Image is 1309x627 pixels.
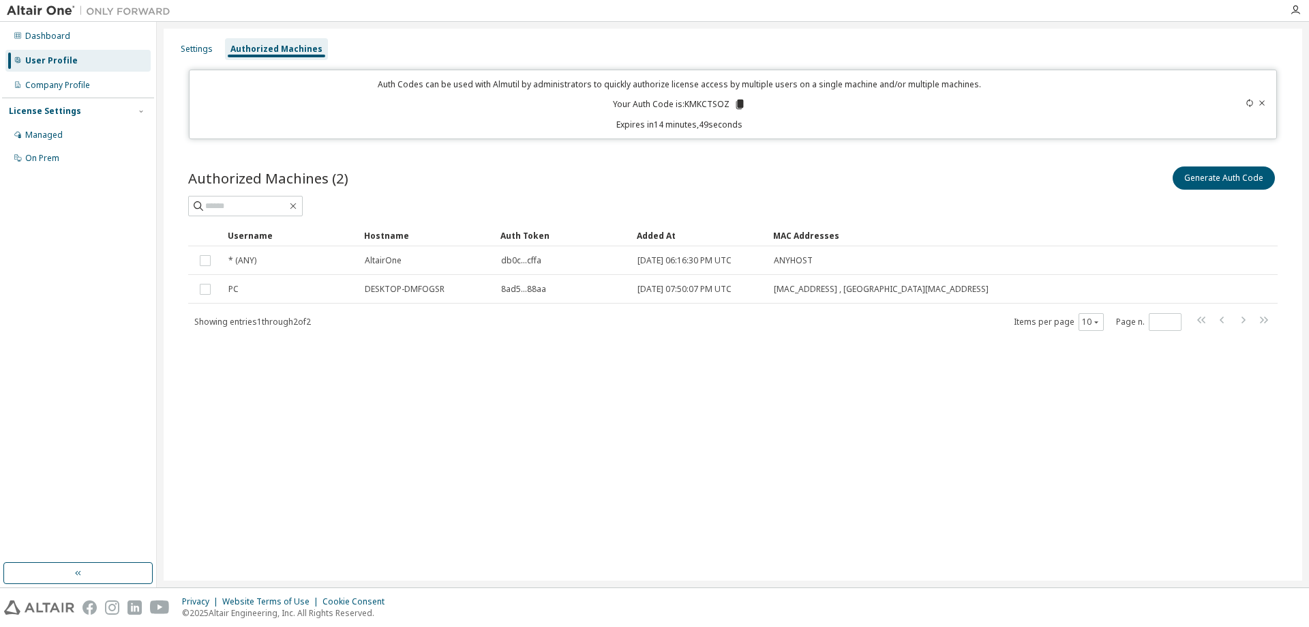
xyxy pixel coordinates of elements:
div: Auth Token [500,224,626,246]
span: 8ad5...88aa [501,284,546,295]
p: Your Auth Code is: KMKCTSOZ [613,98,746,111]
span: DESKTOP-DMFOGSR [365,284,445,295]
span: * (ANY) [228,255,256,266]
div: Company Profile [25,80,90,91]
div: Settings [181,44,213,55]
div: MAC Addresses [773,224,1139,246]
p: © 2025 Altair Engineering, Inc. All Rights Reserved. [182,607,393,619]
span: Page n. [1116,313,1182,331]
p: Auth Codes can be used with Almutil by administrators to quickly authorize license access by mult... [198,78,1162,90]
span: PC [228,284,239,295]
span: db0c...cffa [501,255,541,266]
div: Added At [637,224,762,246]
span: Showing entries 1 through 2 of 2 [194,316,311,327]
p: Expires in 14 minutes, 49 seconds [198,119,1162,130]
span: [MAC_ADDRESS] , [GEOGRAPHIC_DATA][MAC_ADDRESS] [774,284,989,295]
img: linkedin.svg [127,600,142,615]
div: Authorized Machines [230,44,322,55]
div: Username [228,224,353,246]
button: Generate Auth Code [1173,166,1275,190]
span: [DATE] 06:16:30 PM UTC [637,255,732,266]
img: youtube.svg [150,600,170,615]
div: User Profile [25,55,78,66]
img: Altair One [7,4,177,18]
div: Managed [25,130,63,141]
span: Items per page [1014,313,1104,331]
img: instagram.svg [105,600,119,615]
span: ANYHOST [774,255,813,266]
div: Hostname [364,224,490,246]
span: Authorized Machines (2) [188,169,348,188]
div: Cookie Consent [322,596,393,607]
img: altair_logo.svg [4,600,74,615]
img: facebook.svg [82,600,97,615]
div: On Prem [25,153,59,164]
span: AltairOne [365,255,402,266]
div: License Settings [9,106,81,117]
div: Privacy [182,596,222,607]
div: Website Terms of Use [222,596,322,607]
button: 10 [1082,317,1100,327]
span: [DATE] 07:50:07 PM UTC [637,284,732,295]
div: Dashboard [25,31,70,42]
